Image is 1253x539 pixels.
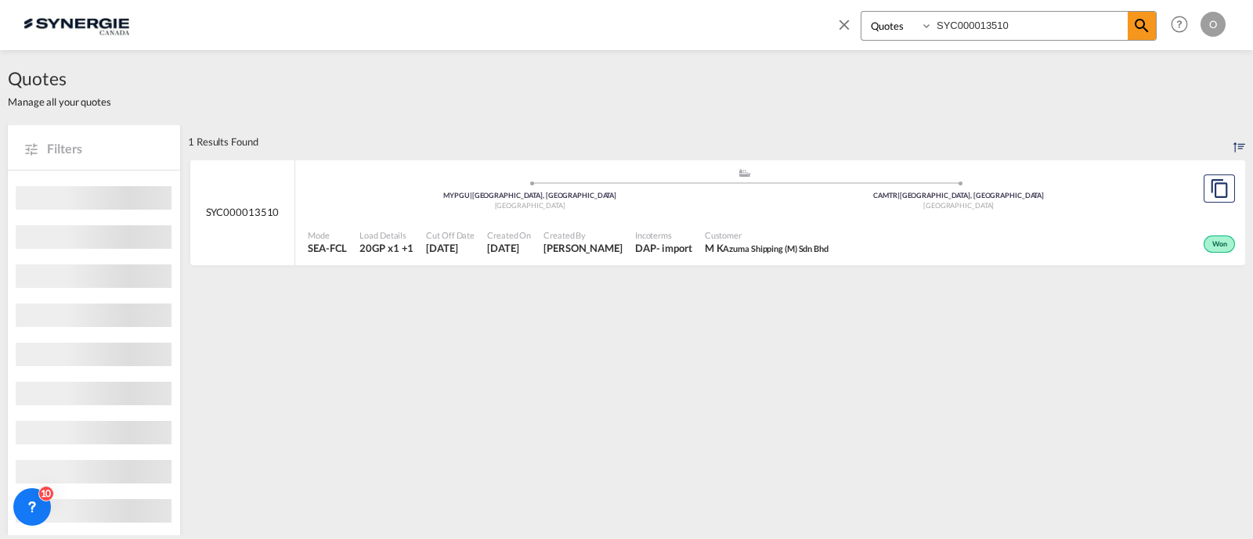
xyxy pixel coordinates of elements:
[495,201,565,210] span: [GEOGRAPHIC_DATA]
[359,241,413,255] span: 20GP x 1 , 40HC x 1
[923,201,994,210] span: [GEOGRAPHIC_DATA]
[836,16,853,33] md-icon: icon-close
[47,140,164,157] span: Filters
[308,241,347,255] span: SEA-FCL
[735,169,754,177] md-icon: assets/icons/custom/ship-fill.svg
[1233,124,1245,159] div: Sort by: Created On
[1201,12,1226,37] div: O
[8,95,111,109] span: Manage all your quotes
[543,229,623,241] span: Created By
[190,160,1245,266] div: SYC000013510 assets/icons/custom/ship-fill.svgassets/icons/custom/roll-o-plane.svgOriginPasir Gud...
[723,243,828,253] span: Azuma Shipping (M) Sdn Bhd
[635,229,692,241] span: Incoterms
[635,241,692,255] div: DAP import
[897,191,900,199] span: |
[426,241,475,255] span: 24 Jul 2025
[1210,179,1229,198] md-icon: assets/icons/custom/copyQuote.svg
[308,229,347,241] span: Mode
[487,241,531,255] span: 24 Jul 2025
[1166,11,1193,38] span: Help
[23,7,129,42] img: 1f56c880d42311ef80fc7dca854c8e59.png
[1128,12,1156,40] span: icon-magnify
[1132,16,1151,35] md-icon: icon-magnify
[933,12,1128,39] input: Enter Quotation Number
[487,229,531,241] span: Created On
[443,191,616,199] span: MYPGU [GEOGRAPHIC_DATA], [GEOGRAPHIC_DATA]
[206,205,280,219] span: SYC000013510
[1204,174,1235,203] button: Copy Quote
[470,191,472,199] span: |
[1166,11,1201,39] div: Help
[8,66,111,91] span: Quotes
[836,11,861,49] span: icon-close
[705,241,829,255] span: M K Azuma Shipping (M) Sdn Bhd
[1212,239,1231,250] span: Won
[656,241,692,255] div: - import
[705,229,829,241] span: Customer
[188,124,258,159] div: 1 Results Found
[359,229,413,241] span: Load Details
[543,241,623,255] span: Gael Vilsaint
[873,191,1044,199] span: CAMTR [GEOGRAPHIC_DATA], [GEOGRAPHIC_DATA]
[635,241,656,255] div: DAP
[1204,235,1235,253] div: Won
[426,229,475,241] span: Cut Off Date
